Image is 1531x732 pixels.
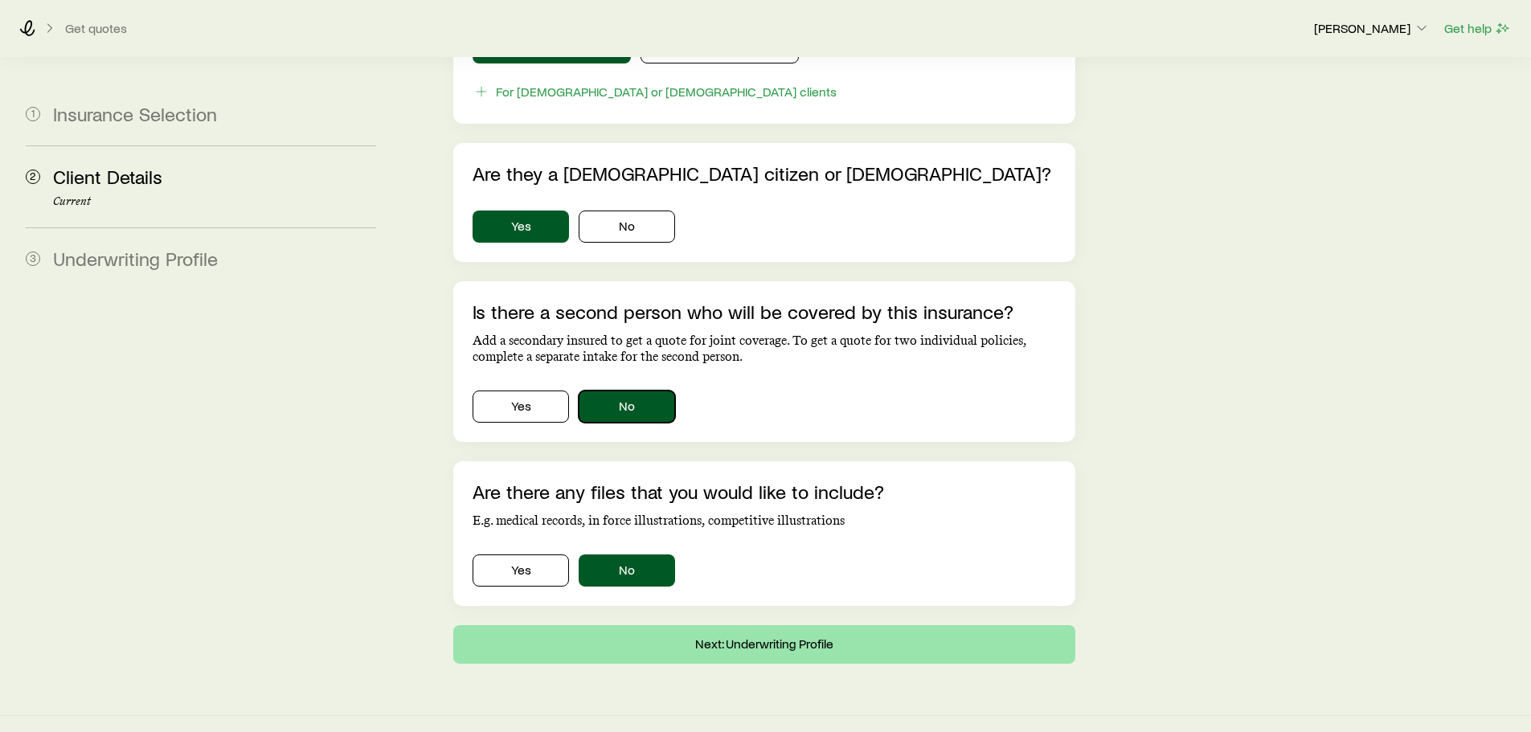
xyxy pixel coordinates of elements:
button: Yes [473,554,569,587]
p: Are they a [DEMOGRAPHIC_DATA] citizen or [DEMOGRAPHIC_DATA]? [473,162,1055,185]
p: E.g. medical records, in force illustrations, competitive illustrations [473,513,1055,529]
span: Insurance Selection [53,102,217,125]
button: For [DEMOGRAPHIC_DATA] or [DEMOGRAPHIC_DATA] clients [473,83,837,101]
p: Are there any files that you would like to include? [473,481,1055,503]
button: Next: Underwriting Profile [453,625,1075,664]
button: No [579,211,675,243]
button: Yes [473,391,569,423]
p: [PERSON_NAME] [1314,20,1430,36]
span: 2 [26,170,40,184]
button: Get help [1443,19,1512,38]
button: No [579,554,675,587]
p: Is there a second person who will be covered by this insurance? [473,301,1055,323]
button: No [579,391,675,423]
p: Current [53,195,376,208]
span: 1 [26,107,40,121]
p: Add a secondary insured to get a quote for joint coverage. To get a quote for two individual poli... [473,333,1055,365]
button: Get quotes [64,21,128,36]
span: Underwriting Profile [53,247,218,270]
div: For [DEMOGRAPHIC_DATA] or [DEMOGRAPHIC_DATA] clients [496,84,837,100]
button: [PERSON_NAME] [1313,19,1431,39]
span: 3 [26,251,40,266]
span: Client Details [53,165,162,188]
button: Yes [473,211,569,243]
